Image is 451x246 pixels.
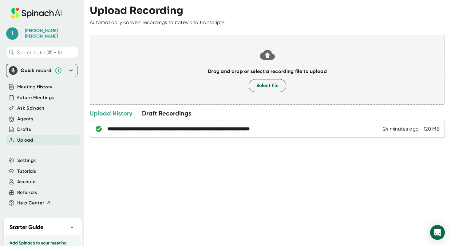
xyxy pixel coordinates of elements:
div: Automatically convert recordings to notes and transcripts. [90,19,226,26]
div: Quick record [21,67,52,74]
button: − [68,223,76,232]
b: Drag and drop or select a recording file to upload [208,68,327,74]
h3: Upload Recording [90,5,445,16]
button: Drafts [17,126,31,133]
div: Open Intercom Messenger [430,225,445,240]
div: Quick record [9,64,75,77]
button: Select file [249,79,286,92]
span: Select file [256,82,279,89]
span: Search notes (⌘ + K) [17,50,62,55]
div: 8/24/2025, 3:42:17 PM [383,126,419,132]
button: Agents [17,115,33,123]
button: Settings [17,157,36,164]
button: Referrals [17,189,37,196]
div: Draft Recordings [142,109,191,117]
div: Upload History [90,109,132,117]
h3: Add Spinach to your meeting [10,241,76,246]
h2: Starter Guide [10,223,43,232]
button: Future Meetings [17,94,54,101]
div: 120 MB [424,126,440,132]
button: Upload [17,137,33,144]
button: Ask Spinach [17,105,45,112]
button: Meeting History [17,83,52,91]
button: Help Center [17,200,51,207]
button: Account [17,178,36,185]
span: l [6,27,18,40]
span: Help Center [17,200,44,207]
button: Tutorials [17,168,36,175]
div: Leslie Gomez [25,28,71,39]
